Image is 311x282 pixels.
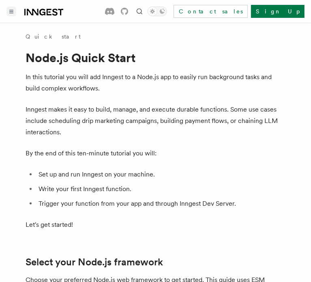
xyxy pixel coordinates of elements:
[36,198,285,209] li: Trigger your function from your app and through Inngest Dev Server.
[6,6,16,16] button: Toggle navigation
[26,71,285,94] p: In this tutorial you will add Inngest to a Node.js app to easily run background tasks and build c...
[135,6,144,16] button: Find something...
[148,6,167,16] button: Toggle dark mode
[36,169,285,180] li: Set up and run Inngest on your machine.
[26,256,163,268] a: Select your Node.js framework
[26,148,285,159] p: By the end of this ten-minute tutorial you will:
[26,50,285,65] h1: Node.js Quick Start
[26,219,285,230] p: Let's get started!
[36,183,285,195] li: Write your first Inngest function.
[251,5,305,18] a: Sign Up
[26,104,285,138] p: Inngest makes it easy to build, manage, and execute durable functions. Some use cases include sch...
[26,32,81,41] a: Quick start
[174,5,248,18] a: Contact sales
